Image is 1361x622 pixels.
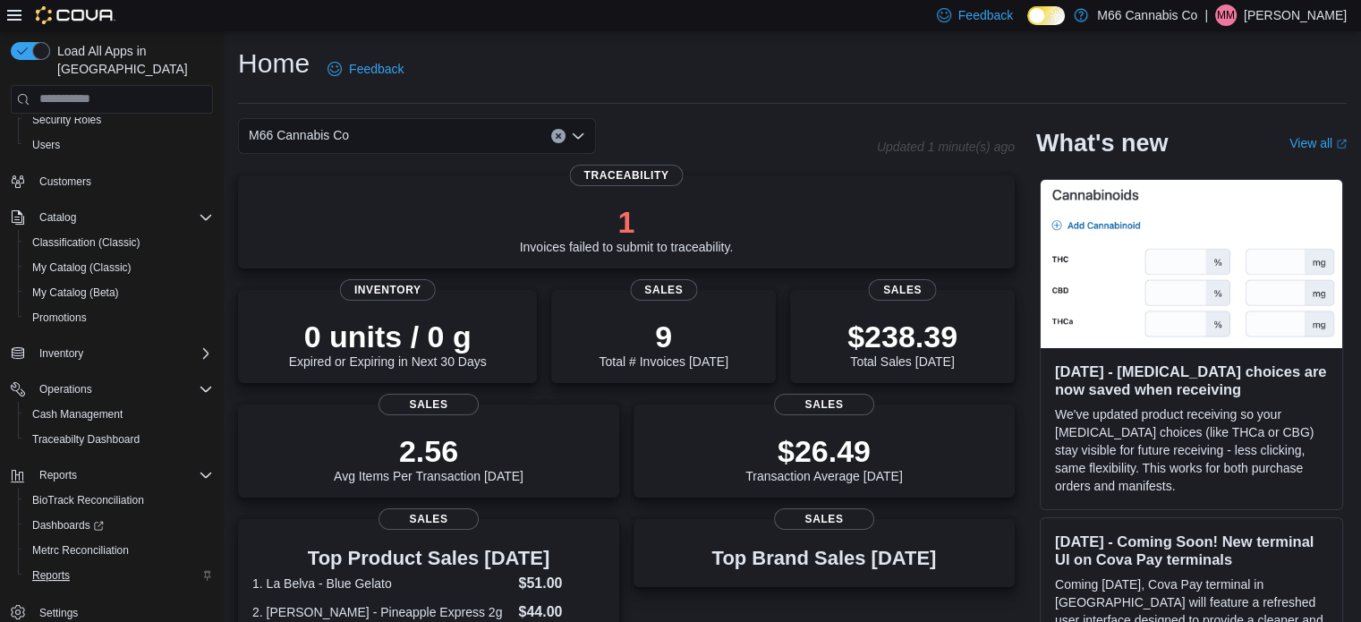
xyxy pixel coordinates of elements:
button: Clear input [551,129,566,143]
span: Sales [379,508,479,530]
span: Catalog [32,207,213,228]
div: Total Sales [DATE] [847,319,957,369]
span: Sales [630,279,697,301]
span: Dashboards [25,515,213,536]
p: 2.56 [334,433,523,469]
a: Feedback [320,51,411,87]
p: | [1204,4,1208,26]
div: Expired or Expiring in Next 30 Days [289,319,487,369]
span: Reports [32,568,70,583]
p: $26.49 [745,433,903,469]
span: Sales [379,394,479,415]
span: Customers [39,175,91,189]
p: We've updated product receiving so your [MEDICAL_DATA] choices (like THCa or CBG) stay visible fo... [1055,405,1328,495]
span: Reports [25,565,213,586]
a: Dashboards [25,515,111,536]
span: Feedback [958,6,1013,24]
span: Classification (Classic) [32,235,140,250]
a: Traceabilty Dashboard [25,429,147,450]
span: Promotions [25,307,213,328]
span: Metrc Reconciliation [32,543,129,558]
button: Inventory [32,343,90,364]
span: Users [32,138,60,152]
h3: [DATE] - [MEDICAL_DATA] choices are now saved when receiving [1055,362,1328,398]
button: My Catalog (Classic) [18,255,220,280]
a: Metrc Reconciliation [25,540,136,561]
span: Dashboards [32,518,104,533]
span: Metrc Reconciliation [25,540,213,561]
button: Operations [32,379,99,400]
span: Cash Management [32,407,123,422]
dd: $51.00 [518,573,604,594]
button: Operations [4,377,220,402]
span: Sales [774,508,874,530]
a: Promotions [25,307,94,328]
button: Inventory [4,341,220,366]
span: My Catalog (Classic) [32,260,132,275]
h3: [DATE] - Coming Soon! New terminal UI on Cova Pay terminals [1055,533,1328,568]
span: Sales [774,394,874,415]
svg: External link [1336,139,1347,149]
span: My Catalog (Classic) [25,257,213,278]
span: Customers [32,170,213,192]
span: Inventory [340,279,436,301]
a: My Catalog (Classic) [25,257,139,278]
div: Transaction Average [DATE] [745,433,903,483]
span: Catalog [39,210,76,225]
button: Open list of options [571,129,585,143]
span: Security Roles [25,109,213,131]
h3: Top Brand Sales [DATE] [712,548,937,569]
h3: Top Product Sales [DATE] [252,548,605,569]
button: Users [18,132,220,158]
button: BioTrack Reconciliation [18,488,220,513]
h2: What's new [1036,129,1168,158]
span: Load All Apps in [GEOGRAPHIC_DATA] [50,42,213,78]
span: M66 Cannabis Co [249,124,349,146]
span: Operations [32,379,213,400]
div: Invoices failed to submit to traceability. [520,204,734,254]
p: [PERSON_NAME] [1244,4,1347,26]
button: Catalog [32,207,83,228]
a: View allExternal link [1289,136,1347,150]
button: Metrc Reconciliation [18,538,220,563]
a: My Catalog (Beta) [25,282,126,303]
button: Customers [4,168,220,194]
span: Promotions [32,311,87,325]
button: Promotions [18,305,220,330]
button: Security Roles [18,107,220,132]
p: M66 Cannabis Co [1097,4,1197,26]
span: Operations [39,382,92,396]
span: Traceabilty Dashboard [25,429,213,450]
span: Sales [869,279,936,301]
img: Cova [36,6,115,24]
button: Reports [4,463,220,488]
span: Traceabilty Dashboard [32,432,140,447]
span: Reports [32,464,213,486]
p: 0 units / 0 g [289,319,487,354]
button: Reports [18,563,220,588]
span: Feedback [349,60,404,78]
button: Traceabilty Dashboard [18,427,220,452]
div: Avg Items Per Transaction [DATE] [334,433,523,483]
a: Dashboards [18,513,220,538]
span: Traceability [569,165,683,186]
a: Customers [32,171,98,192]
h1: Home [238,46,310,81]
dt: 1. La Belva - Blue Gelato [252,575,511,592]
p: 9 [599,319,727,354]
button: Catalog [4,205,220,230]
span: Inventory [39,346,83,361]
button: My Catalog (Beta) [18,280,220,305]
button: Reports [32,464,84,486]
input: Dark Mode [1027,6,1065,25]
p: Updated 1 minute(s) ago [877,140,1015,154]
a: Classification (Classic) [25,232,148,253]
p: $238.39 [847,319,957,354]
button: Classification (Classic) [18,230,220,255]
span: Inventory [32,343,213,364]
button: Cash Management [18,402,220,427]
span: Dark Mode [1027,25,1028,26]
a: BioTrack Reconciliation [25,490,151,511]
span: MM [1217,4,1235,26]
span: Cash Management [25,404,213,425]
